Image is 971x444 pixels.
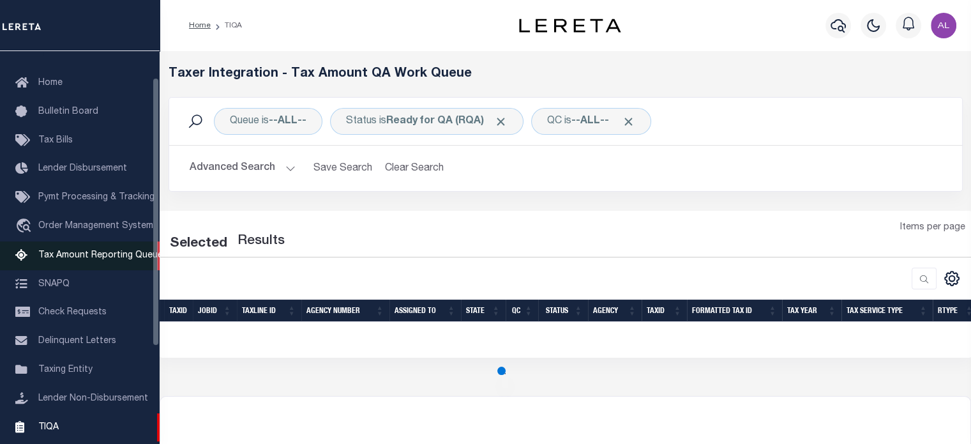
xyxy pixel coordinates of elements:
span: Click to Remove [494,115,508,128]
th: State [461,300,506,322]
a: Home [189,22,211,29]
th: TaxLine ID [237,300,301,322]
span: Tax Amount Reporting Queue [38,251,163,260]
th: Agency [588,300,642,322]
span: Click to Remove [622,115,635,128]
th: TaxID [642,300,687,322]
button: Clear Search [380,156,449,181]
span: Order Management System [38,222,153,231]
span: Taxing Entity [38,365,93,374]
div: Selected [170,234,227,254]
span: Lender Disbursement [38,164,127,173]
th: JobID [193,300,237,322]
span: TIQA [38,422,59,431]
li: TIQA [211,20,242,31]
span: SNAPQ [38,279,70,288]
img: svg+xml;base64,PHN2ZyB4bWxucz0iaHR0cDovL3d3dy53My5vcmcvMjAwMC9zdmciIHBvaW50ZXItZXZlbnRzPSJub25lIi... [931,13,956,38]
th: Tax Service Type [841,300,933,322]
span: Items per page [900,221,965,235]
div: Click to Edit [214,108,322,135]
th: Assigned To [389,300,461,322]
label: Results [237,231,285,252]
button: Save Search [306,156,380,181]
button: Advanced Search [190,156,296,181]
span: Bulletin Board [38,107,98,116]
th: Agency Number [301,300,389,322]
b: --ALL-- [269,116,306,126]
span: Check Requests [38,308,107,317]
span: Tax Bills [38,136,73,145]
th: Tax Year [782,300,841,322]
th: QC [506,300,538,322]
div: Click to Edit [531,108,651,135]
b: Ready for QA (RQA) [386,116,508,126]
th: Status [538,300,588,322]
th: TaxID [164,300,193,322]
span: Lender Non-Disbursement [38,394,148,403]
th: Formatted Tax ID [687,300,782,322]
h5: Taxer Integration - Tax Amount QA Work Queue [169,66,963,82]
div: Click to Edit [330,108,523,135]
b: --ALL-- [571,116,609,126]
span: Home [38,79,63,88]
i: travel_explore [15,218,36,235]
span: Pymt Processing & Tracking [38,193,154,202]
img: logo-dark.svg [519,19,621,33]
span: Delinquent Letters [38,337,116,346]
